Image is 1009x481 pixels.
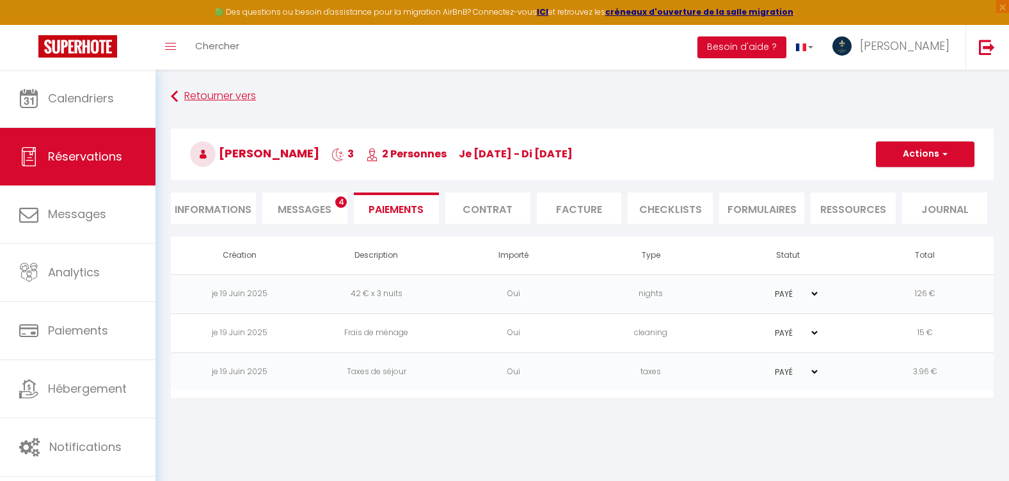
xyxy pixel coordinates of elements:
a: Chercher [186,25,249,70]
a: ICI [537,6,548,17]
span: Paiements [48,322,108,338]
img: Super Booking [38,35,117,58]
span: 2 Personnes [366,146,447,161]
span: Hébergement [48,381,127,397]
li: Facture [537,193,622,224]
td: Oui [445,313,582,352]
th: Création [171,237,308,274]
th: Type [582,237,719,274]
span: 4 [335,196,347,208]
th: Description [308,237,445,274]
span: Messages [48,206,106,222]
td: je 19 Juin 2025 [171,313,308,352]
td: 126 € [857,274,994,313]
td: Oui [445,352,582,391]
td: Taxes de séjour [308,352,445,391]
td: 42 € x 3 nuits [308,274,445,313]
span: [PERSON_NAME] [190,145,319,161]
li: Informations [171,193,256,224]
td: Frais de ménage [308,313,445,352]
span: Analytics [48,264,100,280]
span: 3 [331,146,354,161]
span: Notifications [49,439,122,455]
td: je 19 Juin 2025 [171,352,308,391]
button: Ouvrir le widget de chat LiveChat [10,5,49,43]
span: Messages [278,202,331,217]
td: taxes [582,352,719,391]
span: Chercher [195,39,239,52]
li: FORMULAIRES [719,193,804,224]
span: [PERSON_NAME] [860,38,949,54]
a: ... [PERSON_NAME] [823,25,965,70]
th: Statut [719,237,856,274]
li: Paiements [354,193,439,224]
a: créneaux d'ouverture de la salle migration [605,6,793,17]
img: logout [979,39,995,55]
th: Total [857,237,994,274]
li: Ressources [811,193,896,224]
td: je 19 Juin 2025 [171,274,308,313]
span: Réservations [48,148,122,164]
th: Importé [445,237,582,274]
td: nights [582,274,719,313]
td: Oui [445,274,582,313]
li: Contrat [445,193,530,224]
td: cleaning [582,313,719,352]
button: Besoin d'aide ? [697,36,786,58]
li: Journal [902,193,987,224]
span: Calendriers [48,90,114,106]
td: 3.96 € [857,352,994,391]
td: 15 € [857,313,994,352]
button: Actions [876,141,974,167]
span: je [DATE] - di [DATE] [459,146,573,161]
a: Retourner vers [171,85,994,108]
li: CHECKLISTS [628,193,713,224]
img: ... [832,36,852,56]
